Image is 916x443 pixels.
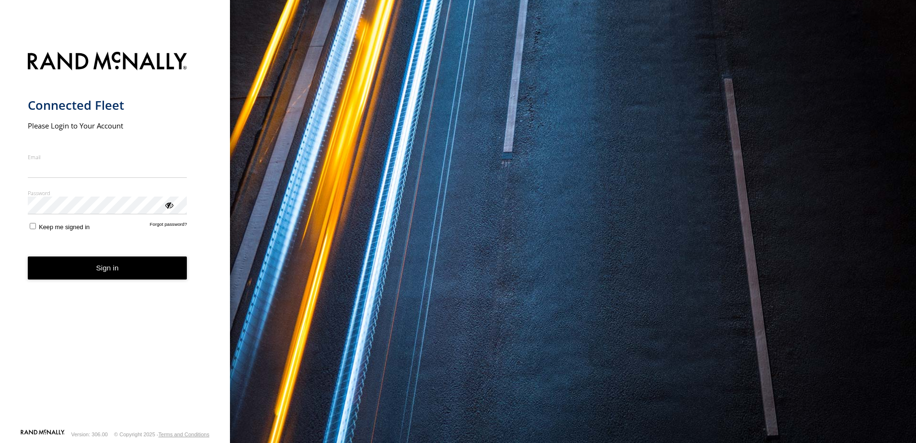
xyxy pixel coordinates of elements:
[28,97,187,113] h1: Connected Fleet
[28,153,187,161] label: Email
[164,200,173,210] div: ViewPassword
[28,256,187,280] button: Sign in
[28,189,187,197] label: Password
[30,223,36,229] input: Keep me signed in
[159,431,209,437] a: Terms and Conditions
[28,46,203,429] form: main
[28,50,187,74] img: Rand McNally
[114,431,209,437] div: © Copyright 2025 -
[28,121,187,130] h2: Please Login to Your Account
[39,223,90,231] span: Keep me signed in
[21,430,65,439] a: Visit our Website
[71,431,108,437] div: Version: 306.00
[150,221,187,231] a: Forgot password?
